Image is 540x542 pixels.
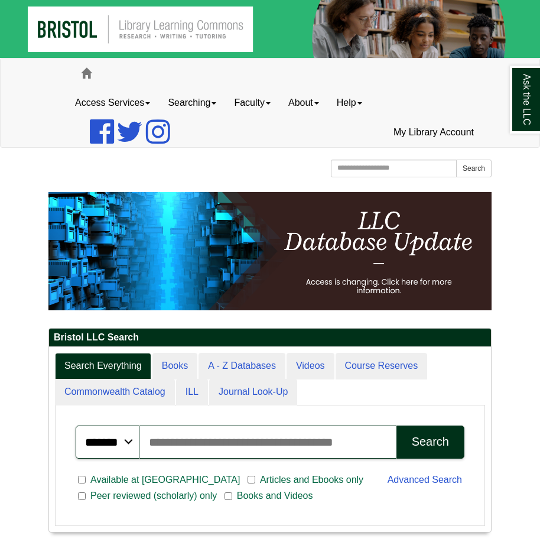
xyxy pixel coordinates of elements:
button: Search [396,426,464,459]
a: ILL [176,379,208,405]
button: Search [456,160,492,177]
a: Faculty [225,88,279,118]
input: Books and Videos [225,491,232,502]
span: Available at [GEOGRAPHIC_DATA] [86,473,245,487]
a: Access Services [66,88,159,118]
a: Books [152,353,197,379]
img: HTML tutorial [48,192,492,310]
h2: Bristol LLC Search [49,329,491,347]
span: Articles and Ebooks only [255,473,368,487]
input: Articles and Ebooks only [248,475,255,485]
input: Available at [GEOGRAPHIC_DATA] [78,475,86,485]
a: A - Z Databases [199,353,285,379]
a: Searching [159,88,225,118]
span: Books and Videos [232,489,318,503]
a: My Library Account [385,118,483,147]
a: Commonwealth Catalog [55,379,175,405]
a: Course Reserves [336,353,428,379]
div: Search [412,435,449,449]
a: Journal Look-Up [209,379,297,405]
a: Help [328,88,371,118]
a: Videos [287,353,334,379]
a: Search Everything [55,353,151,379]
a: Advanced Search [388,475,462,485]
input: Peer reviewed (scholarly) only [78,491,86,502]
a: About [279,88,328,118]
span: Peer reviewed (scholarly) only [86,489,222,503]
